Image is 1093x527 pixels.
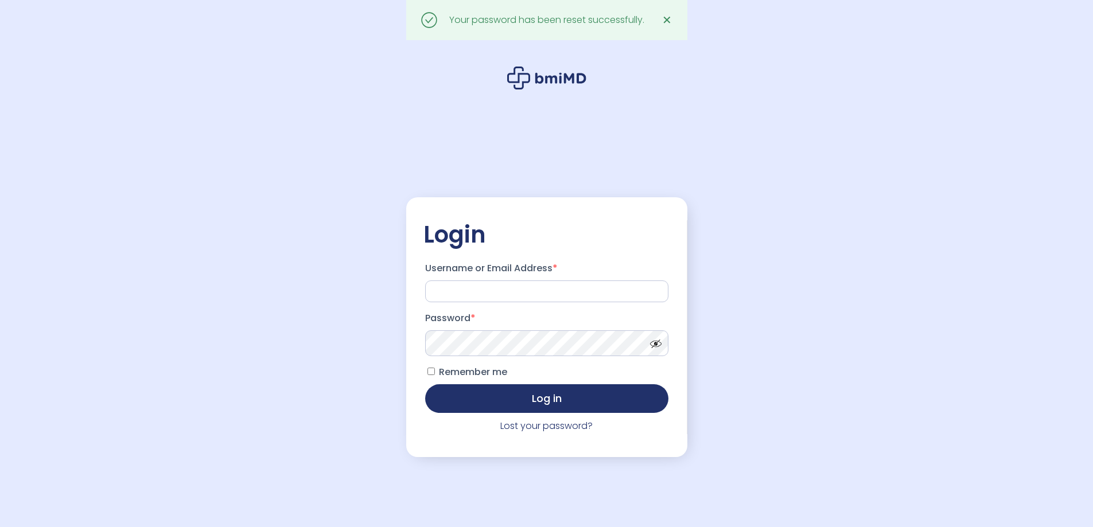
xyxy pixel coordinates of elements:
input: Remember me [427,368,435,375]
h2: Login [423,220,670,249]
label: Password [425,309,668,327]
a: Lost your password? [500,419,593,432]
span: Remember me [439,365,507,378]
div: Your password has been reset successfully. [449,12,644,28]
button: Log in [425,384,668,413]
label: Username or Email Address [425,259,668,278]
span: ✕ [662,12,672,28]
a: ✕ [656,9,679,32]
